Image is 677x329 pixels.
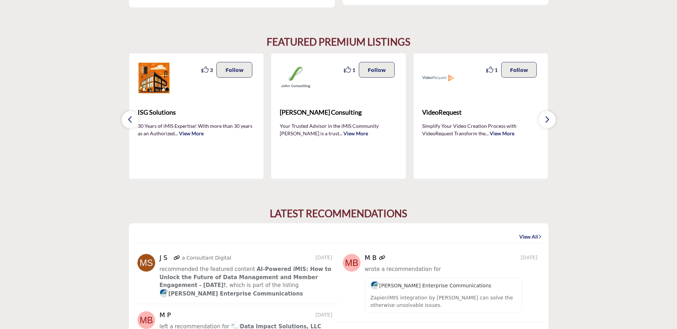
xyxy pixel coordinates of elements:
[138,108,255,117] span: ISG Solutions
[519,233,541,240] a: View All
[490,130,514,136] a: View More
[315,254,334,261] span: [DATE]
[216,62,252,78] button: Follow
[159,311,172,319] h5: M P
[159,266,331,288] a: AI-Powered iMIS: How to Unlock the Future of Data Management and Member Engagement - [DATE]!
[368,66,386,74] p: Follow
[365,268,441,274] span: wrote a recommendation for
[159,289,168,298] img: image
[138,103,255,122] a: ISG Solutions
[280,103,397,122] a: [PERSON_NAME] Consulting
[159,266,255,272] span: recommended the featured content
[422,122,540,136] p: Simplify Your Video Creation Process with VideoRequest Transform the
[501,62,537,78] button: Follow
[422,103,540,122] a: VideoRequest
[371,296,516,311] p: Zapier/iMIS integration by [PERSON_NAME] can solve the otherwise unsolvable issues.
[138,62,170,94] img: ISG Solutions
[210,66,213,74] span: 3
[486,130,489,136] span: ...
[371,284,492,290] span: [PERSON_NAME] Enterprise Communications
[159,266,331,288] span: , which is part of the listing
[225,66,243,74] p: Follow
[359,62,395,78] button: Follow
[137,254,155,272] img: avtar-image
[159,254,172,262] h5: J S
[422,62,454,94] img: VideoRequest
[371,284,492,290] a: image[PERSON_NAME] Enterprise Communications
[270,208,407,220] h2: LATEST RECOMMENDATIONS
[137,311,155,329] img: avtar-image
[343,256,361,273] img: avtar-image
[422,108,540,117] span: VideoRequest
[280,62,312,94] img: John Consulting
[371,283,379,292] img: image
[280,108,397,117] span: [PERSON_NAME] Consulting
[280,103,397,122] b: John Consulting
[175,130,178,136] span: ...
[315,311,334,319] span: [DATE]
[510,66,528,74] p: Follow
[159,291,303,297] span: [PERSON_NAME] Enterprise Communications
[495,66,498,74] span: 1
[339,130,342,136] span: ...
[280,122,397,136] p: Your Trusted Advisor in the iMIS Community [PERSON_NAME] is a trust
[521,256,540,263] span: [DATE]
[343,130,368,136] a: View More
[352,66,355,74] span: 1
[179,130,204,136] a: View More
[159,289,303,298] a: image[PERSON_NAME] Enterprise Communications
[365,256,377,263] h5: M B
[267,36,410,48] h2: FEATURED PREMIUM LISTINGS
[138,122,255,136] p: 30 Years of iMIS Expertise! With more than 30 years as an Authorized
[182,254,231,262] p: a Consultant Digital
